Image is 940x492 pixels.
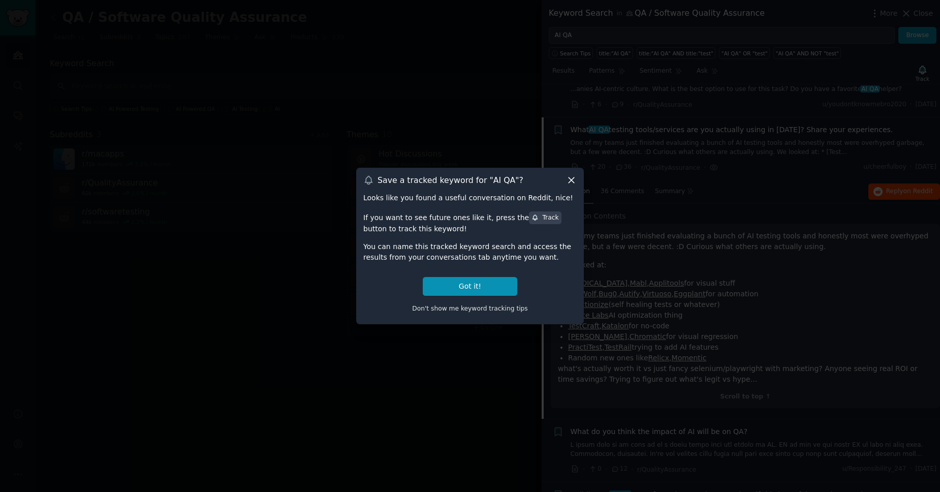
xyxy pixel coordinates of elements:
div: If you want to see future ones like it, press the button to track this keyword! [363,210,577,234]
div: Looks like you found a useful conversation on Reddit, nice! [363,193,577,203]
button: Got it! [423,277,517,296]
div: You can name this tracked keyword search and access the results from your conversations tab anyti... [363,241,577,263]
h3: Save a tracked keyword for " AI QA "? [378,175,523,186]
div: Track [531,213,558,223]
span: Don't show me keyword tracking tips [412,305,528,312]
